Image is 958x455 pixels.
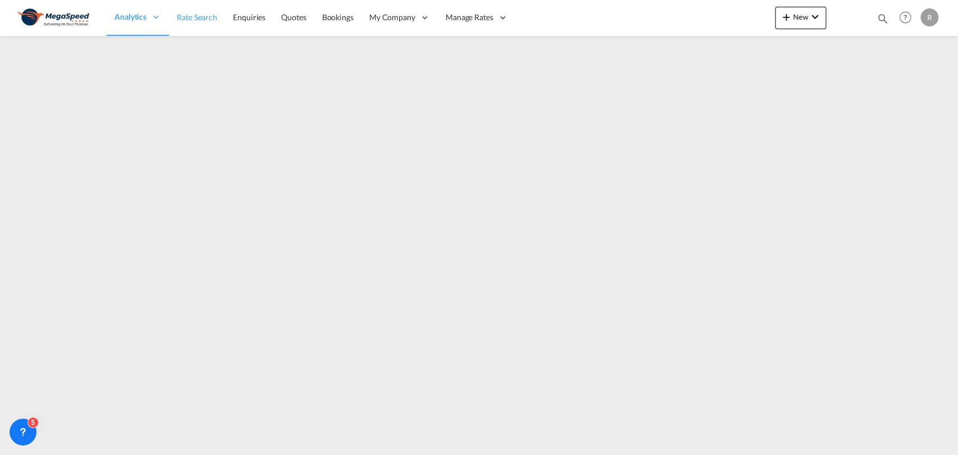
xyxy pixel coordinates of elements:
[920,8,938,26] div: R
[877,12,889,25] md-icon: icon-magnify
[775,7,826,29] button: icon-plus 400-fgNewicon-chevron-down
[877,12,889,29] div: icon-magnify
[233,12,265,22] span: Enquiries
[177,12,217,22] span: Rate Search
[780,12,822,21] span: New
[281,12,306,22] span: Quotes
[322,12,354,22] span: Bookings
[446,12,493,23] span: Manage Rates
[808,10,822,24] md-icon: icon-chevron-down
[17,5,93,30] img: ad002ba0aea611eda5429768204679d3.JPG
[780,10,793,24] md-icon: icon-plus 400-fg
[369,12,415,23] span: My Company
[896,8,915,27] span: Help
[114,11,146,22] span: Analytics
[896,8,920,28] div: Help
